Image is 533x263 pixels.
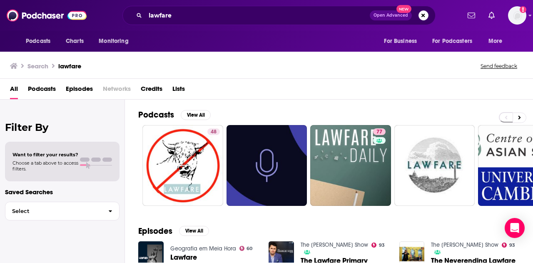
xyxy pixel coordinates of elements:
[247,247,252,250] span: 60
[170,254,197,261] a: Lawfare
[373,128,386,135] a: 77
[138,226,209,236] a: EpisodesView All
[376,128,382,136] span: 77
[505,218,525,238] div: Open Intercom Messenger
[370,10,412,20] button: Open AdvancedNew
[142,125,223,206] a: 48
[60,33,89,49] a: Charts
[66,82,93,99] a: Episodes
[172,82,185,99] a: Lists
[170,245,236,252] a: Geografia em Meia Hora
[301,241,368,248] a: The Charlie Kirk Show
[464,8,478,23] a: Show notifications dropdown
[27,62,48,70] h3: Search
[103,82,131,99] span: Networks
[371,243,385,248] a: 93
[508,6,526,25] button: Show profile menu
[502,243,515,248] a: 93
[508,6,526,25] span: Logged in as megcassidy
[374,13,408,18] span: Open Advanced
[396,5,411,13] span: New
[7,8,87,23] img: Podchaser - Follow, Share and Rate Podcasts
[5,121,120,133] h2: Filter By
[181,110,211,120] button: View All
[141,82,162,99] a: Credits
[66,35,84,47] span: Charts
[12,160,78,172] span: Choose a tab above to access filters.
[384,35,417,47] span: For Business
[485,8,498,23] a: Show notifications dropdown
[508,6,526,25] img: User Profile
[509,243,515,247] span: 93
[211,128,217,136] span: 48
[5,208,102,214] span: Select
[427,33,484,49] button: open menu
[99,35,128,47] span: Monitoring
[207,128,220,135] a: 48
[488,35,503,47] span: More
[483,33,513,49] button: open menu
[5,188,120,196] p: Saved Searches
[431,241,498,248] a: The Charlie Kirk Show
[12,152,78,158] span: Want to filter your results?
[239,246,253,251] a: 60
[93,33,139,49] button: open menu
[138,110,174,120] h2: Podcasts
[58,62,81,70] h3: lawfare
[310,125,391,206] a: 77
[179,226,209,236] button: View All
[28,82,56,99] a: Podcasts
[26,35,50,47] span: Podcasts
[378,33,427,49] button: open menu
[20,33,61,49] button: open menu
[520,6,526,13] svg: Add a profile image
[138,226,172,236] h2: Episodes
[122,6,436,25] div: Search podcasts, credits, & more...
[5,202,120,220] button: Select
[145,9,370,22] input: Search podcasts, credits, & more...
[432,35,472,47] span: For Podcasters
[478,63,520,70] button: Send feedback
[10,82,18,99] a: All
[379,243,385,247] span: 93
[138,110,211,120] a: PodcastsView All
